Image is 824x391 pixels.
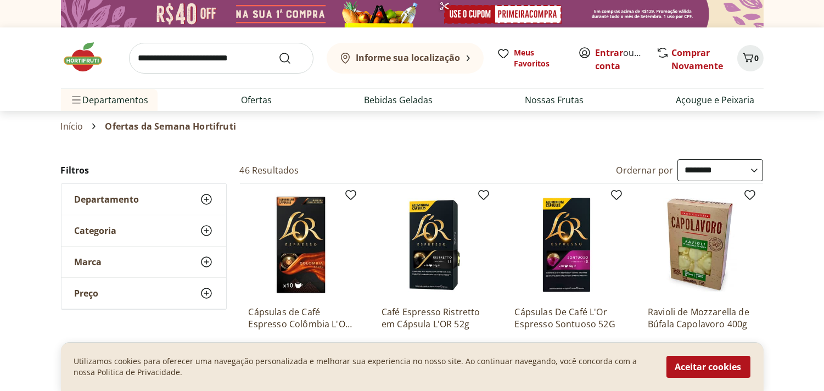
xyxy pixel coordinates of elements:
[249,193,353,297] img: Cápsulas de Café Espresso Colômbia L'OR 52g
[382,306,486,330] a: Café Espresso Ristretto em Cápsula L'OR 52g
[75,256,102,267] span: Marca
[105,121,236,131] span: Ofertas da Semana Hortifruti
[61,41,116,74] img: Hortifruti
[676,93,755,107] a: Açougue e Peixaria
[648,306,752,330] a: Ravioli de Mozzarella de Búfala Capolavoro 400g
[241,93,272,107] a: Ofertas
[755,53,759,63] span: 0
[648,193,752,297] img: Ravioli de Mozzarella de Búfala Capolavoro 400g
[382,193,486,297] img: Café Espresso Ristretto em Cápsula L'OR 52g
[74,356,653,378] p: Utilizamos cookies para oferecer uma navegação personalizada e melhorar sua experiencia no nosso ...
[61,184,226,215] button: Departamento
[514,47,565,69] span: Meus Favoritos
[596,46,644,72] span: ou
[61,159,227,181] h2: Filtros
[61,247,226,277] button: Marca
[129,43,313,74] input: search
[514,306,619,330] a: Cápsulas De Café L'Or Espresso Sontuoso 52G
[70,87,83,113] button: Menu
[596,47,656,72] a: Criar conta
[75,225,117,236] span: Categoria
[364,93,433,107] a: Bebidas Geladas
[497,47,565,69] a: Meus Favoritos
[616,164,674,176] label: Ordernar por
[672,47,724,72] a: Comprar Novamente
[525,93,584,107] a: Nossas Frutas
[240,164,299,176] h2: 46 Resultados
[75,288,99,299] span: Preço
[737,45,764,71] button: Carrinho
[356,52,461,64] b: Informe sua localização
[327,43,484,74] button: Informe sua localização
[278,52,305,65] button: Submit Search
[61,278,226,309] button: Preço
[70,87,149,113] span: Departamentos
[596,47,624,59] a: Entrar
[666,356,750,378] button: Aceitar cookies
[514,193,619,297] img: Cápsulas De Café L'Or Espresso Sontuoso 52G
[249,306,353,330] a: Cápsulas de Café Espresso Colômbia L'OR 52g
[61,121,83,131] a: Início
[61,215,226,246] button: Categoria
[75,194,139,205] span: Departamento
